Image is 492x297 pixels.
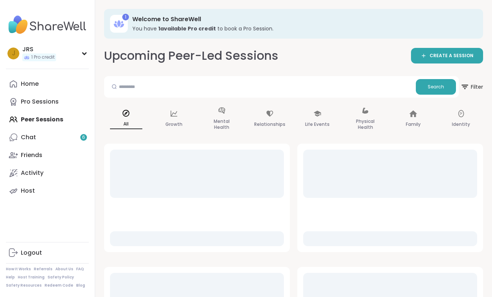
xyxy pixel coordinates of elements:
[110,120,142,129] p: All
[416,79,456,95] button: Search
[6,267,31,272] a: How It Works
[55,267,73,272] a: About Us
[254,120,285,129] p: Relationships
[21,187,35,195] div: Host
[6,146,89,164] a: Friends
[165,120,182,129] p: Growth
[305,120,330,129] p: Life Events
[21,169,43,177] div: Activity
[6,12,89,38] img: ShareWell Nav Logo
[76,283,85,288] a: Blog
[104,48,278,64] h2: Upcoming Peer-Led Sessions
[21,98,59,106] div: Pro Sessions
[428,84,444,90] span: Search
[21,249,42,257] div: Logout
[82,134,85,141] span: 6
[411,48,483,63] a: CREATE A SESSION
[6,275,15,280] a: Help
[18,275,45,280] a: Host Training
[460,78,483,96] span: Filter
[6,93,89,111] a: Pro Sessions
[21,133,36,141] div: Chat
[132,25,473,32] h3: You have to book a Pro Session.
[76,267,84,272] a: FAQ
[349,117,382,132] p: Physical Health
[6,164,89,182] a: Activity
[6,75,89,93] a: Home
[21,151,42,159] div: Friends
[21,80,39,88] div: Home
[6,244,89,262] a: Logout
[45,283,73,288] a: Redeem Code
[430,53,473,59] span: CREATE A SESSION
[34,267,52,272] a: Referrals
[158,25,216,32] b: 1 available Pro credit
[31,54,55,61] span: 1 Pro credit
[452,120,470,129] p: Identity
[6,128,89,146] a: Chat6
[6,283,42,288] a: Safety Resources
[132,15,473,23] h3: Welcome to ShareWell
[48,275,74,280] a: Safety Policy
[206,117,238,132] p: Mental Health
[122,14,129,20] div: 1
[460,76,483,98] button: Filter
[6,182,89,200] a: Host
[22,45,56,53] div: JRS
[12,49,15,58] span: J
[406,120,421,129] p: Family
